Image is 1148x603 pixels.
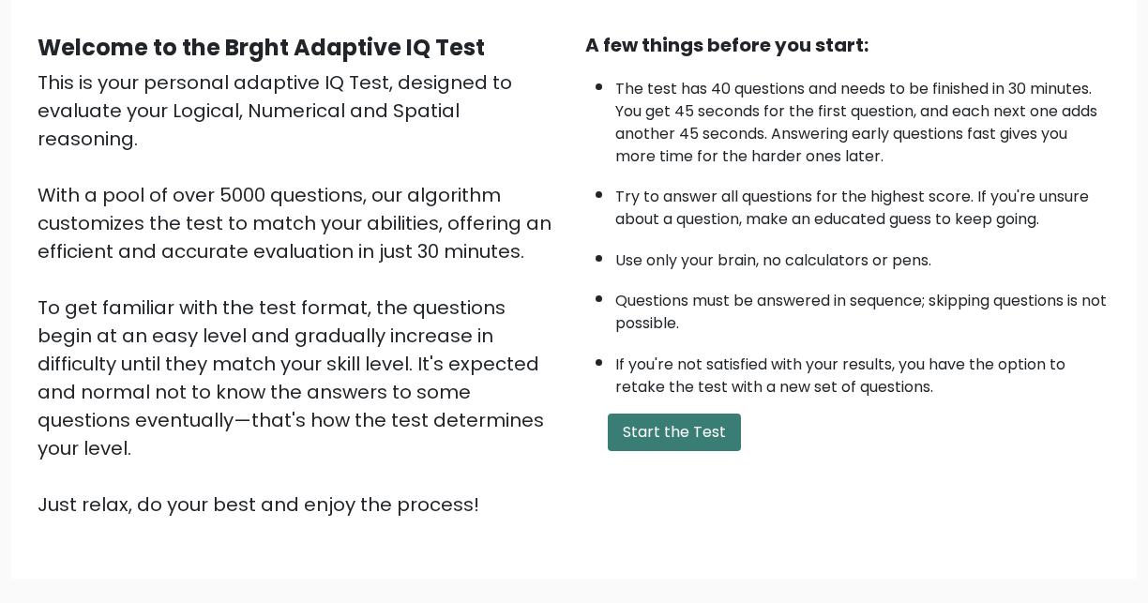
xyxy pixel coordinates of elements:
[615,344,1110,399] li: If you're not satisfied with your results, you have the option to retake the test with a new set ...
[38,32,485,63] b: Welcome to the Brght Adaptive IQ Test
[585,31,1110,59] div: A few things before you start:
[608,414,741,451] button: Start the Test
[615,240,1110,272] li: Use only your brain, no calculators or pens.
[615,280,1110,335] li: Questions must be answered in sequence; skipping questions is not possible.
[38,68,563,519] div: This is your personal adaptive IQ Test, designed to evaluate your Logical, Numerical and Spatial ...
[615,176,1110,231] li: Try to answer all questions for the highest score. If you're unsure about a question, make an edu...
[615,68,1110,168] li: The test has 40 questions and needs to be finished in 30 minutes. You get 45 seconds for the firs...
